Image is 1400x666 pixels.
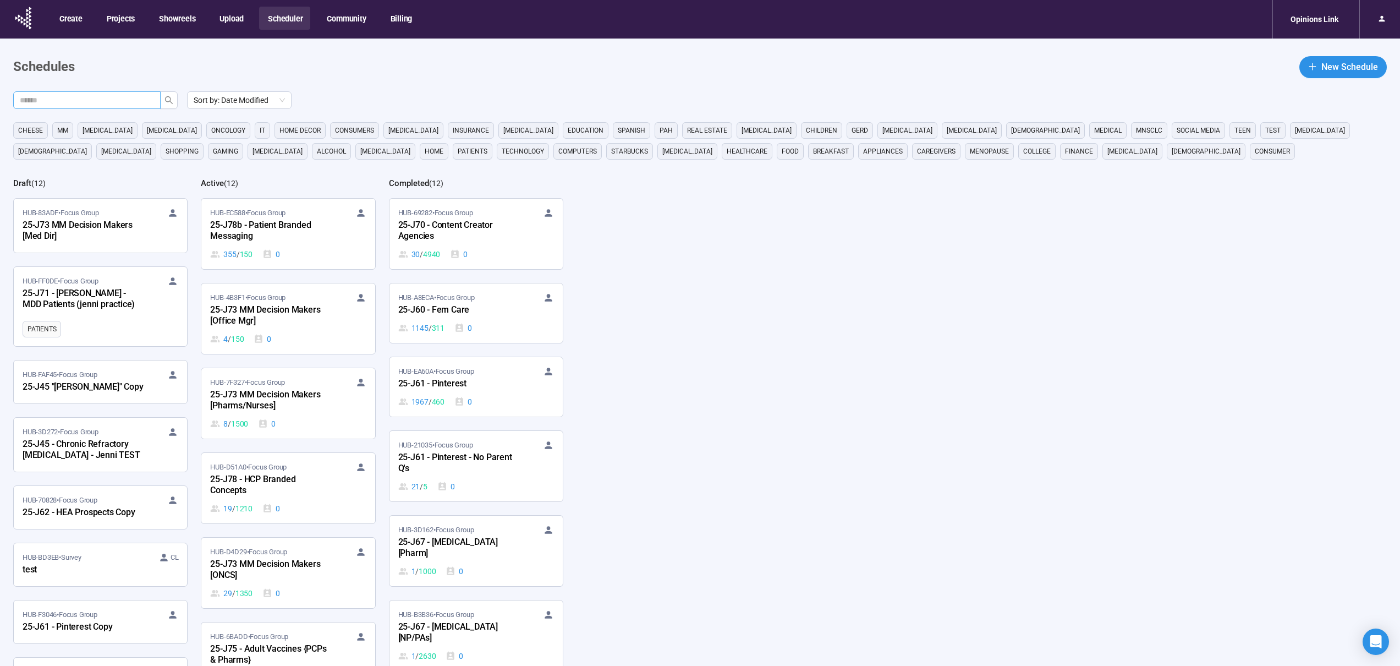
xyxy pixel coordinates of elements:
[970,146,1009,157] span: menopause
[14,418,187,472] a: HUB-3D272•Focus Group25-J45 - Chronic Refractory [MEDICAL_DATA] - Jenni TEST
[360,146,410,157] span: [MEDICAL_DATA]
[160,91,178,109] button: search
[201,178,224,188] h2: Active
[210,292,286,303] span: HUB-4B3F1 • Focus Group
[51,7,90,30] button: Create
[419,650,436,662] span: 2630
[398,620,519,646] div: 25-J67 - [MEDICAL_DATA] [NP/PAs]
[415,565,419,577] span: /
[210,248,252,260] div: 355
[502,146,544,157] span: technology
[235,503,252,515] span: 1210
[210,473,331,498] div: 25-J78 - HCP Branded Concepts
[23,552,81,563] span: HUB-BD3EB • Survey
[1136,125,1162,136] span: mnsclc
[259,7,310,30] button: Scheduler
[210,377,285,388] span: HUB-7F327 • Focus Group
[14,601,187,643] a: HUB-F3046•Focus Group25-J61 - Pinterest Copy
[662,146,712,157] span: [MEDICAL_DATA]
[171,552,179,563] span: CL
[23,438,144,463] div: 25-J45 - Chronic Refractory [MEDICAL_DATA] - Jenni TEST
[14,267,187,346] a: HUB-FF0DE•Focus Group25-J71 - [PERSON_NAME] - MDD Patients (jenni practice)Patients
[228,418,231,430] span: /
[398,565,436,577] div: 1
[432,322,444,334] span: 311
[660,125,673,136] span: PAH
[398,377,519,391] div: 25-J61 - Pinterest
[23,287,144,312] div: 25-J71 - [PERSON_NAME] - MDD Patients (jenni practice)
[423,481,427,493] span: 5
[147,125,197,136] span: [MEDICAL_DATA]
[194,92,285,108] span: Sort by: Date Modified
[1023,146,1051,157] span: college
[232,587,235,599] span: /
[231,418,248,430] span: 1500
[398,525,474,536] span: HUB-3D162 • Focus Group
[454,322,472,334] div: 0
[429,179,443,188] span: ( 12 )
[611,146,648,157] span: starbucks
[389,357,563,417] a: HUB-EA60A•Focus Group25-J61 - Pinterest1967 / 4600
[235,587,252,599] span: 1350
[389,199,563,269] a: HUB-69282•Focus Group25-J70 - Content Creator Agencies30 / 49400
[558,146,597,157] span: computers
[398,650,436,662] div: 1
[210,219,331,244] div: 25-J78b - Patient Branded Messaging
[813,146,849,157] span: breakfast
[420,248,423,260] span: /
[1265,125,1281,136] span: Test
[398,609,474,620] span: HUB-B3B36 • Focus Group
[419,565,436,577] span: 1000
[23,208,99,219] span: HUB-83ADF • Focus Group
[437,481,455,493] div: 0
[201,538,375,608] a: HUB-D4D29•Focus Group25-J73 MM Decision Makers [ONCS]29 / 13500
[398,536,519,561] div: 25-J67 - [MEDICAL_DATA] [Pharm]
[398,208,473,219] span: HUB-69282 • Focus Group
[1299,56,1387,78] button: plusNew Schedule
[213,146,238,157] span: gaming
[28,324,56,335] span: Patients
[727,146,767,157] span: healthcare
[23,427,98,438] span: HUB-3D272 • Focus Group
[1234,125,1251,136] span: Teen
[917,146,956,157] span: caregivers
[262,503,280,515] div: 0
[568,125,603,136] span: education
[415,650,419,662] span: /
[201,283,375,354] a: HUB-4B3F1•Focus Group25-J73 MM Decision Makers [Office Mgr]4 / 1500
[210,333,244,345] div: 4
[231,333,244,345] span: 150
[237,248,240,260] span: /
[1094,125,1122,136] span: medical
[1107,146,1157,157] span: [MEDICAL_DATA]
[1308,62,1317,71] span: plus
[23,495,97,506] span: HUB-70828 • Focus Group
[335,125,374,136] span: consumers
[279,125,321,136] span: home decor
[318,7,374,30] button: Community
[224,179,238,188] span: ( 12 )
[398,248,441,260] div: 30
[260,125,265,136] span: it
[432,396,444,408] span: 460
[14,361,187,403] a: HUB-FAF45•Focus Group25-J45 "[PERSON_NAME]" Copy
[57,125,68,136] span: MM
[23,380,144,395] div: 25-J45 "[PERSON_NAME]" Copy
[258,418,276,430] div: 0
[446,565,463,577] div: 0
[83,125,133,136] span: [MEDICAL_DATA]
[262,248,280,260] div: 0
[389,283,563,343] a: HUB-A8ECA•Focus Group25-J60 - Fem Care1145 / 3110
[1011,125,1080,136] span: [DEMOGRAPHIC_DATA]
[454,396,472,408] div: 0
[398,451,519,476] div: 25-J61 - Pinterest - No Parent Q's
[398,292,475,303] span: HUB-A8ECA • Focus Group
[14,543,187,586] a: HUB-BD3EB•Survey CLtest
[882,125,932,136] span: [MEDICAL_DATA]
[18,146,87,157] span: [DEMOGRAPHIC_DATA]
[13,178,31,188] h2: Draft
[389,178,429,188] h2: Completed
[458,146,487,157] span: Patients
[1321,60,1378,74] span: New Schedule
[164,96,173,105] span: search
